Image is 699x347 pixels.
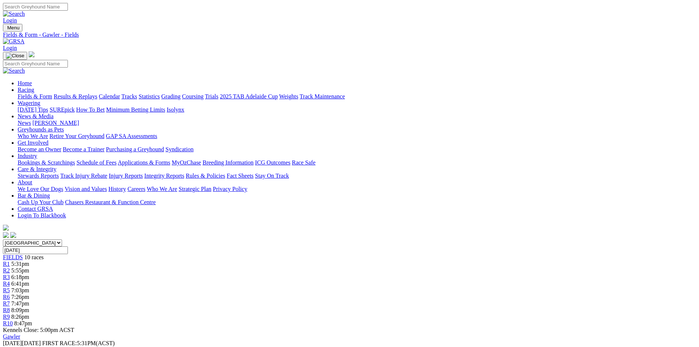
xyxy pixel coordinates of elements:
[255,173,289,179] a: Stay On Track
[3,340,41,346] span: [DATE]
[3,17,17,24] a: Login
[18,199,63,205] a: Cash Up Your Club
[213,186,247,192] a: Privacy Policy
[24,254,44,260] span: 10 races
[167,106,184,113] a: Isolynx
[18,166,57,172] a: Care & Integrity
[3,261,10,267] span: R1
[186,173,225,179] a: Rules & Policies
[108,186,126,192] a: History
[3,274,10,280] a: R3
[18,153,37,159] a: Industry
[3,246,68,254] input: Select date
[3,327,74,333] span: Kennels Close: 5:00pm ACST
[11,300,29,307] span: 7:47pm
[203,159,254,166] a: Breeding Information
[54,93,97,100] a: Results & Replays
[3,225,9,231] img: logo-grsa-white.png
[106,106,165,113] a: Minimum Betting Limits
[60,173,107,179] a: Track Injury Rebate
[179,186,211,192] a: Strategic Plan
[18,80,32,86] a: Home
[139,93,160,100] a: Statistics
[3,11,25,17] img: Search
[3,3,68,11] input: Search
[76,159,116,166] a: Schedule of Fees
[11,281,29,287] span: 6:41pm
[18,126,64,133] a: Greyhounds as Pets
[18,186,63,192] a: We Love Our Dogs
[3,320,13,326] a: R10
[99,93,120,100] a: Calendar
[3,38,25,45] img: GRSA
[18,199,696,206] div: Bar & Dining
[32,120,79,126] a: [PERSON_NAME]
[14,320,32,326] span: 8:47pm
[121,93,137,100] a: Tracks
[76,106,105,113] a: How To Bet
[3,300,10,307] a: R7
[3,294,10,300] span: R6
[3,281,10,287] a: R4
[18,120,31,126] a: News
[18,173,696,179] div: Care & Integrity
[18,106,48,113] a: [DATE] Tips
[11,307,29,313] span: 8:09pm
[147,186,177,192] a: Who We Are
[3,32,696,38] div: Fields & Form - Gawler - Fields
[109,173,143,179] a: Injury Reports
[10,232,16,238] img: twitter.svg
[18,206,53,212] a: Contact GRSA
[182,93,204,100] a: Coursing
[3,68,25,74] img: Search
[7,25,19,30] span: Menu
[106,146,164,152] a: Purchasing a Greyhound
[106,133,157,139] a: GAP SA Assessments
[3,267,10,274] span: R2
[11,267,29,274] span: 5:55pm
[127,186,145,192] a: Careers
[18,212,66,218] a: Login To Blackbook
[3,287,10,293] a: R5
[172,159,201,166] a: MyOzChase
[18,100,40,106] a: Wagering
[220,93,278,100] a: 2025 TAB Adelaide Cup
[292,159,315,166] a: Race Safe
[227,173,254,179] a: Fact Sheets
[3,333,20,340] a: Gawler
[205,93,218,100] a: Trials
[18,93,696,100] div: Racing
[3,45,17,51] a: Login
[3,52,27,60] button: Toggle navigation
[3,340,22,346] span: [DATE]
[3,60,68,68] input: Search
[11,261,29,267] span: 5:31pm
[18,140,48,146] a: Get Involved
[18,159,75,166] a: Bookings & Scratchings
[18,186,696,192] div: About
[165,146,193,152] a: Syndication
[18,93,52,100] a: Fields & Form
[18,113,54,119] a: News & Media
[11,294,29,300] span: 7:26pm
[18,146,696,153] div: Get Involved
[279,93,298,100] a: Weights
[18,133,48,139] a: Who We Are
[3,314,10,320] span: R9
[255,159,290,166] a: ICG Outcomes
[161,93,181,100] a: Grading
[65,199,156,205] a: Chasers Restaurant & Function Centre
[11,287,29,293] span: 7:03pm
[118,159,170,166] a: Applications & Forms
[50,133,105,139] a: Retire Your Greyhound
[11,274,29,280] span: 6:18pm
[3,254,23,260] a: FIELDS
[3,307,10,313] a: R8
[42,340,115,346] span: 5:31PM(ACST)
